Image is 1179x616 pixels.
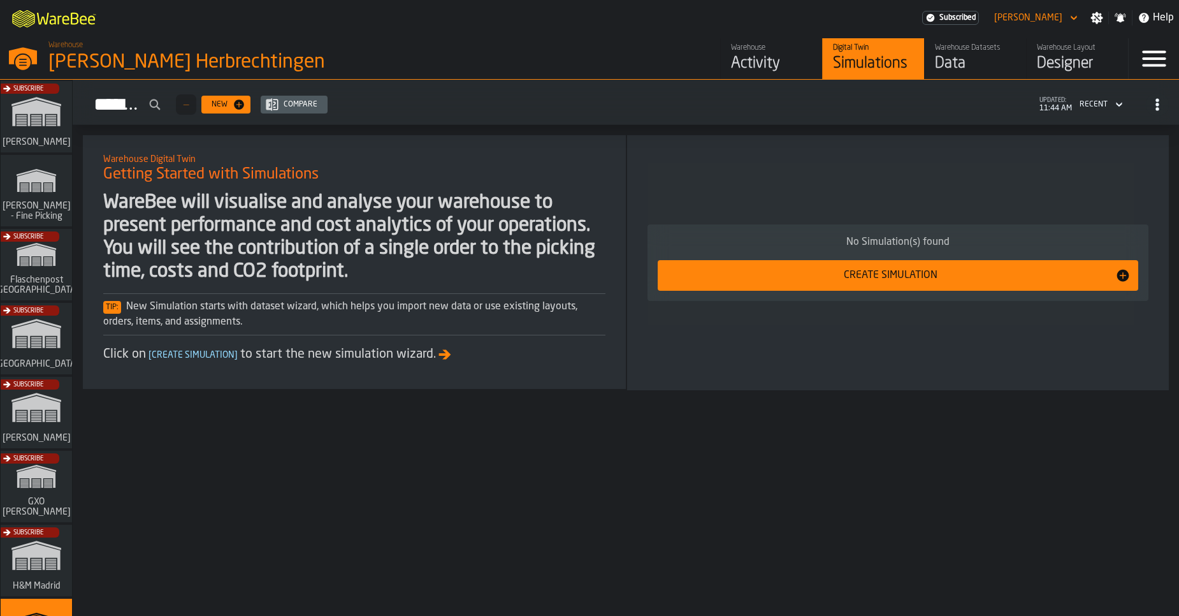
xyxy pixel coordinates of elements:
[1,451,72,525] a: link-to-/wh/i/baca6aa3-d1fc-43c0-a604-2a1c9d5db74d/simulations
[658,260,1138,291] button: button-Create Simulation
[146,351,240,360] span: Create Simulation
[171,94,201,115] div: ButtonLoadMore-Load More-Prev-First-Last
[833,43,914,52] div: Digital Twin
[1085,11,1108,24] label: button-toggle-Settings
[1037,43,1118,52] div: Warehouse Layout
[235,351,238,360] span: ]
[731,43,812,52] div: Warehouse
[13,307,43,314] span: Subscribe
[1080,100,1108,109] div: DropdownMenuValue-4
[13,85,43,92] span: Subscribe
[93,145,616,191] div: title-Getting Started with Simulations
[73,80,1179,125] h2: button-Simulations
[278,100,322,109] div: Compare
[83,135,626,389] div: ItemListCard-
[1,377,72,451] a: link-to-/wh/i/1653e8cc-126b-480f-9c47-e01e76aa4a88/simulations
[1,155,72,229] a: link-to-/wh/i/48cbecf7-1ea2-4bc9-a439-03d5b66e1a58/simulations
[833,54,914,74] div: Simulations
[148,351,152,360] span: [
[665,268,1115,283] div: Create Simulation
[939,13,976,22] span: Subscribed
[103,191,605,283] div: WareBee will visualise and analyse your warehouse to present performance and cost analytics of yo...
[201,96,250,114] button: button-New
[922,11,979,25] div: Menu Subscription
[731,54,812,74] div: Activity
[989,10,1080,26] div: DropdownMenuValue-Sebastian Petruch Petruch
[103,299,605,330] div: New Simulation starts with dataset wizard, which helps you import new data or use existing layout...
[261,96,328,114] button: button-Compare
[994,13,1062,23] div: DropdownMenuValue-Sebastian Petruch Petruch
[1074,97,1125,112] div: DropdownMenuValue-4
[1153,10,1174,26] span: Help
[1132,10,1179,26] label: button-toggle-Help
[1129,38,1179,79] label: button-toggle-Menu
[13,381,43,388] span: Subscribe
[658,235,1138,250] div: No Simulation(s) found
[184,100,189,109] span: —
[1039,104,1072,113] span: 11:44 AM
[1,229,72,303] a: link-to-/wh/i/a0d9589e-ccad-4b62-b3a5-e9442830ef7e/simulations
[1,525,72,599] a: link-to-/wh/i/0438fb8c-4a97-4a5b-bcc6-2889b6922db0/simulations
[13,529,43,536] span: Subscribe
[48,41,83,50] span: Warehouse
[1,303,72,377] a: link-to-/wh/i/b5402f52-ce28-4f27-b3d4-5c6d76174849/simulations
[1109,11,1132,24] label: button-toggle-Notifications
[1,81,72,155] a: link-to-/wh/i/72fe6713-8242-4c3c-8adf-5d67388ea6d5/simulations
[103,346,605,363] div: Click on to start the new simulation wizard.
[1026,38,1128,79] a: link-to-/wh/i/f0a6b354-7883-413a-84ff-a65eb9c31f03/designer
[627,135,1169,390] div: ItemListCard-
[48,51,393,74] div: [PERSON_NAME] Herbrechtingen
[1039,97,1072,104] span: updated:
[1037,54,1118,74] div: Designer
[103,152,605,165] h2: Sub Title
[924,38,1026,79] a: link-to-/wh/i/f0a6b354-7883-413a-84ff-a65eb9c31f03/data
[13,455,43,462] span: Subscribe
[720,38,822,79] a: link-to-/wh/i/f0a6b354-7883-413a-84ff-a65eb9c31f03/feed/
[935,43,1016,52] div: Warehouse Datasets
[206,100,233,109] div: New
[103,165,319,185] span: Getting Started with Simulations
[935,54,1016,74] div: Data
[13,233,43,240] span: Subscribe
[922,11,979,25] a: link-to-/wh/i/f0a6b354-7883-413a-84ff-a65eb9c31f03/settings/billing
[103,301,121,314] span: Tip:
[822,38,924,79] a: link-to-/wh/i/f0a6b354-7883-413a-84ff-a65eb9c31f03/simulations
